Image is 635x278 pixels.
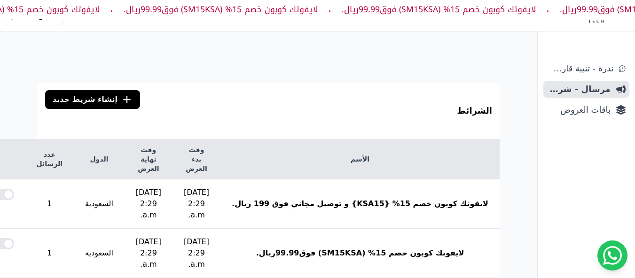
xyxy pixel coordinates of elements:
[547,83,611,96] span: مرسال - شريط دعاية
[125,139,172,179] th: وقت نهاية العرض
[74,229,125,278] td: السعودية
[45,90,140,109] a: إنشاء شريط جديد
[457,104,492,117] h3: الشرائط
[124,1,318,17] a: لايفوتك كوبون خصم 15% (SM15KSA) فوق99.99ريال.
[547,62,613,75] span: ندرة - تنبية قارب علي النفاذ
[220,139,500,179] th: الأسم
[220,229,500,278] th: لايفوتك كوبون خصم 15% (SM15KSA) فوق99.99ريال.
[172,139,220,179] th: وقت بدء العرض
[25,139,74,179] th: عدد الرسائل
[53,94,118,105] span: إنشاء شريط جديد
[172,179,220,229] td: [DATE] 2:29 a.m.
[547,103,611,116] span: باقات العروض
[172,229,220,278] td: [DATE] 2:29 a.m.
[74,179,125,229] td: السعودية
[45,120,140,131] span: إنشاء شريط جديد
[25,179,74,229] td: 1
[125,179,172,229] td: [DATE] 2:29 a.m.
[342,1,536,17] a: لايفوتك كوبون خصم 15% (SM15KSA) فوق99.99ريال.
[25,229,74,278] td: 1
[220,179,500,229] th: لايفوتك كوبون خصم 15% {KSA15} و توصيل مجاني فوق 199 ريال.
[125,229,172,278] td: [DATE] 2:29 a.m.
[74,139,125,179] th: الدول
